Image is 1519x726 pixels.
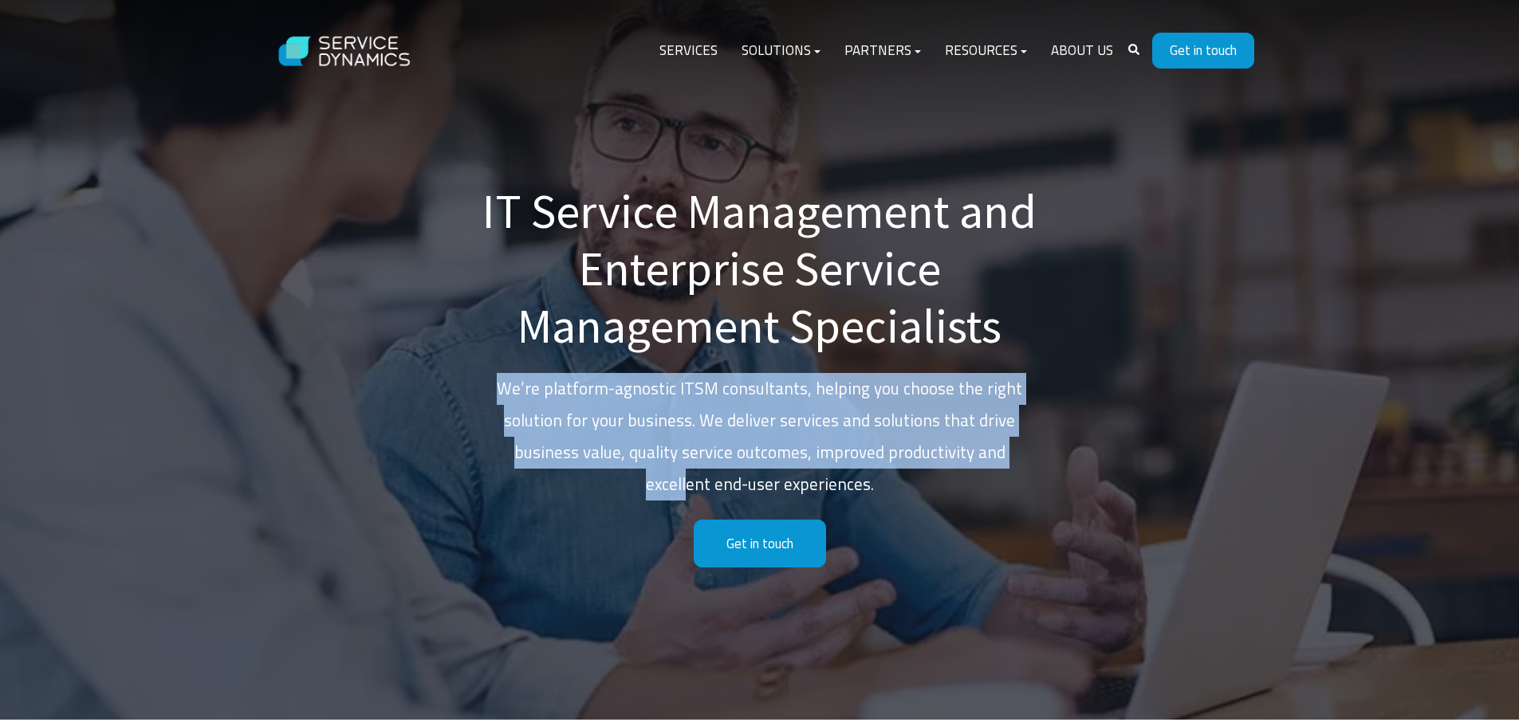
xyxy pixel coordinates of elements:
[481,182,1039,355] h1: IT Service Management and Enterprise Service Management Specialists
[1039,32,1125,70] a: About Us
[266,21,425,82] img: Service Dynamics Logo - White
[481,373,1039,500] p: We’re platform-agnostic ITSM consultants, helping you choose the right solution for your business...
[647,32,1125,70] div: Navigation Menu
[694,520,826,568] a: Get in touch
[1152,33,1254,69] a: Get in touch
[832,32,933,70] a: Partners
[730,32,832,70] a: Solutions
[647,32,730,70] a: Services
[933,32,1039,70] a: Resources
